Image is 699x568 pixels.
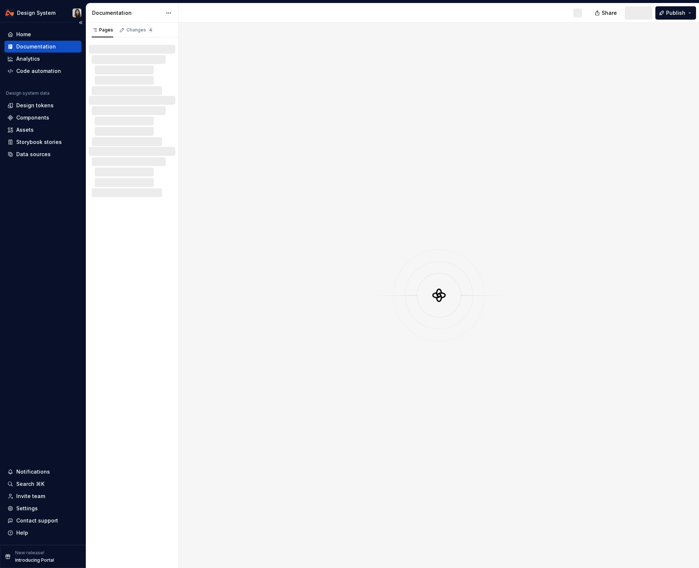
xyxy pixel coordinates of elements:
[4,503,81,514] a: Settings
[16,67,61,75] div: Code automation
[148,27,153,33] span: 4
[602,9,617,17] span: Share
[16,517,58,524] div: Contact support
[16,505,38,512] div: Settings
[1,5,84,21] button: Design SystemXiangjun
[72,9,81,17] img: Xiangjun
[4,527,81,539] button: Help
[16,138,62,146] div: Storybook stories
[16,493,45,500] div: Invite team
[4,53,81,65] a: Analytics
[666,9,685,17] span: Publish
[16,151,51,158] div: Data sources
[4,100,81,111] a: Design tokens
[4,515,81,527] button: Contact support
[16,114,49,121] div: Components
[4,41,81,53] a: Documentation
[16,480,44,488] div: Search ⌘K
[126,27,153,33] div: Changes
[16,529,28,537] div: Help
[5,9,14,17] img: 0733df7c-e17f-4421-95a9-ced236ef1ff0.png
[4,136,81,148] a: Storybook stories
[16,126,34,134] div: Assets
[4,478,81,490] button: Search ⌘K
[75,17,86,28] button: Collapse sidebar
[591,6,622,20] button: Share
[92,9,162,17] div: Documentation
[6,90,50,96] div: Design system data
[655,6,696,20] button: Publish
[15,550,44,556] p: New release!
[16,31,31,38] div: Home
[15,557,54,563] p: Introducing Portal
[4,65,81,77] a: Code automation
[16,102,54,109] div: Design tokens
[92,27,113,33] div: Pages
[4,124,81,136] a: Assets
[4,148,81,160] a: Data sources
[16,43,56,50] div: Documentation
[17,9,55,17] div: Design System
[16,468,50,475] div: Notifications
[4,28,81,40] a: Home
[4,466,81,478] button: Notifications
[4,490,81,502] a: Invite team
[4,112,81,124] a: Components
[16,55,40,63] div: Analytics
